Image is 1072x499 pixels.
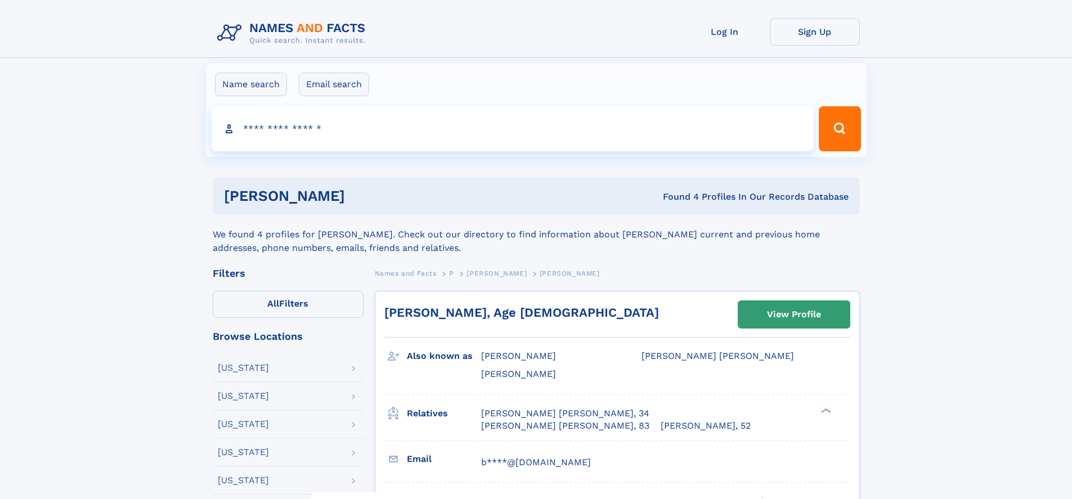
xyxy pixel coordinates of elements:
div: Filters [213,268,364,278]
h3: Relatives [407,404,481,423]
div: [US_STATE] [218,392,269,401]
div: Found 4 Profiles In Our Records Database [504,191,849,203]
img: Logo Names and Facts [213,18,375,48]
div: We found 4 profiles for [PERSON_NAME]. Check out our directory to find information about [PERSON_... [213,214,860,255]
div: [US_STATE] [218,420,269,429]
span: [PERSON_NAME] [481,350,556,361]
span: All [267,298,279,309]
div: [US_STATE] [218,363,269,372]
a: Sign Up [770,18,860,46]
div: View Profile [767,302,821,327]
h3: Email [407,449,481,469]
a: [PERSON_NAME] [PERSON_NAME], 34 [481,407,649,420]
a: P [449,266,454,280]
a: [PERSON_NAME] [PERSON_NAME], 83 [481,420,649,432]
input: search input [212,106,814,151]
div: [US_STATE] [218,476,269,485]
button: Search Button [819,106,860,151]
span: [PERSON_NAME] [PERSON_NAME] [642,350,794,361]
a: View Profile [738,301,850,328]
a: Log In [680,18,770,46]
a: [PERSON_NAME], 52 [661,420,751,432]
div: [US_STATE] [218,448,269,457]
a: [PERSON_NAME], Age [DEMOGRAPHIC_DATA] [384,305,659,320]
span: [PERSON_NAME] [467,269,527,277]
h3: Also known as [407,347,481,366]
span: [PERSON_NAME] [481,368,556,379]
a: Names and Facts [375,266,437,280]
label: Name search [215,73,287,96]
h1: [PERSON_NAME] [224,189,504,203]
div: Browse Locations [213,331,364,341]
span: P [449,269,454,277]
label: Filters [213,291,364,318]
span: [PERSON_NAME] [540,269,600,277]
label: Email search [299,73,369,96]
div: ❯ [818,407,832,414]
a: [PERSON_NAME] [467,266,527,280]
